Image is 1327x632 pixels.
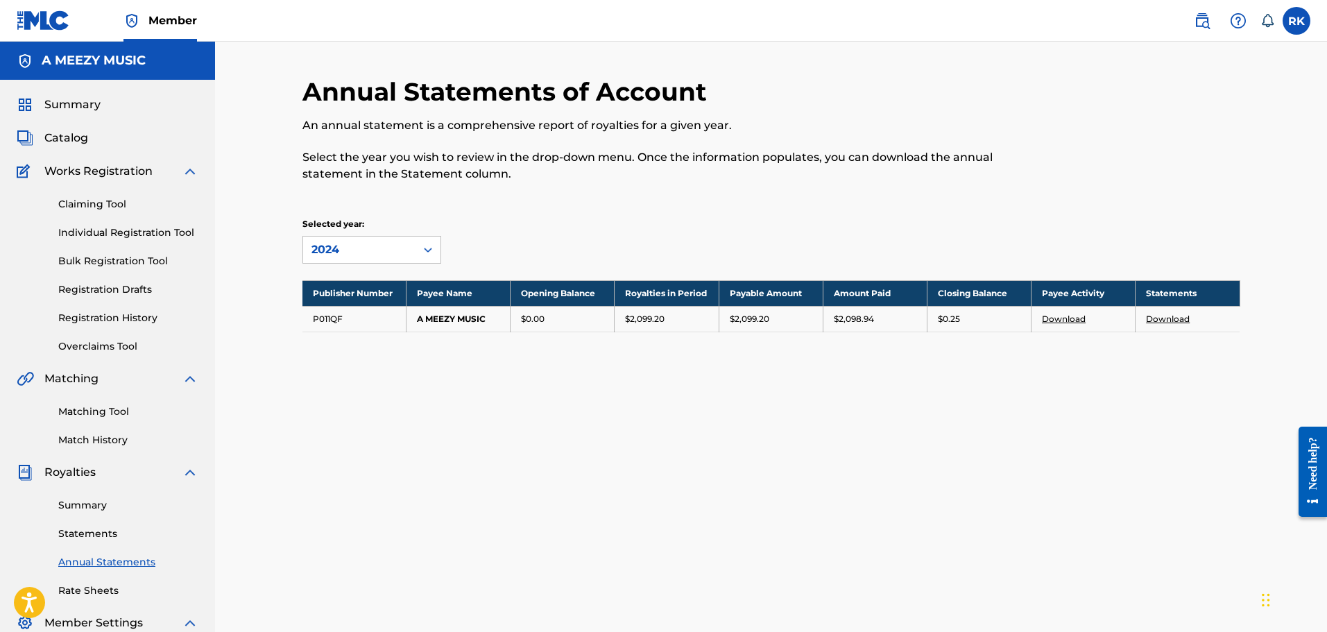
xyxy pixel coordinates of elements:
a: Download [1042,314,1086,324]
a: Public Search [1188,7,1216,35]
a: Download [1146,314,1190,324]
img: Top Rightsholder [123,12,140,29]
a: Matching Tool [58,404,198,419]
p: An annual statement is a comprehensive report of royalties for a given year. [302,117,1025,134]
a: Registration Drafts [58,282,198,297]
div: Notifications [1260,14,1274,28]
h2: Annual Statements of Account [302,76,714,108]
a: Summary [58,498,198,513]
img: expand [182,370,198,387]
span: Catalog [44,130,88,146]
a: Registration History [58,311,198,325]
a: Statements [58,527,198,541]
th: Payee Activity [1031,280,1136,306]
a: CatalogCatalog [17,130,88,146]
span: Works Registration [44,163,153,180]
p: $0.25 [938,313,960,325]
img: MLC Logo [17,10,70,31]
th: Payable Amount [719,280,823,306]
h5: A MEEZY MUSIC [42,53,146,69]
a: Match History [58,433,198,447]
img: expand [182,464,198,481]
img: Matching [17,370,34,387]
span: Member Settings [44,615,143,631]
div: 2024 [311,241,407,258]
th: Royalties in Period [615,280,719,306]
span: Member [148,12,197,28]
img: Catalog [17,130,33,146]
img: Summary [17,96,33,113]
div: User Menu [1283,7,1310,35]
a: Individual Registration Tool [58,225,198,240]
th: Statements [1136,280,1240,306]
th: Publisher Number [302,280,406,306]
th: Opening Balance [511,280,615,306]
img: expand [182,615,198,631]
p: Select the year you wish to review in the drop-down menu. Once the information populates, you can... [302,149,1025,182]
p: $2,099.20 [730,313,769,325]
a: Claiming Tool [58,197,198,212]
p: $2,099.20 [625,313,665,325]
p: $2,098.94 [834,313,874,325]
iframe: Resource Center [1288,416,1327,527]
th: Closing Balance [927,280,1031,306]
span: Matching [44,370,99,387]
a: Overclaims Tool [58,339,198,354]
img: help [1230,12,1247,29]
td: A MEEZY MUSIC [406,306,511,332]
p: $0.00 [521,313,545,325]
th: Payee Name [406,280,511,306]
img: Royalties [17,464,33,481]
td: P011QF [302,306,406,332]
p: Selected year: [302,218,441,230]
iframe: Chat Widget [1258,565,1327,632]
a: Rate Sheets [58,583,198,598]
a: Annual Statements [58,555,198,570]
div: Drag [1262,579,1270,621]
img: Member Settings [17,615,33,631]
a: SummarySummary [17,96,101,113]
img: expand [182,163,198,180]
img: search [1194,12,1210,29]
img: Accounts [17,53,33,69]
div: Help [1224,7,1252,35]
a: Bulk Registration Tool [58,254,198,268]
th: Amount Paid [823,280,927,306]
span: Summary [44,96,101,113]
img: Works Registration [17,163,35,180]
span: Royalties [44,464,96,481]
